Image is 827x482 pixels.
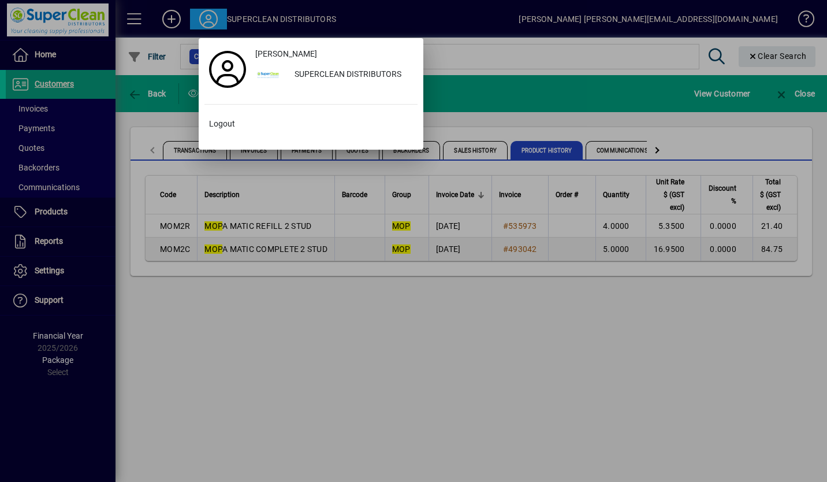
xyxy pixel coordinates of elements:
[285,65,418,86] div: SUPERCLEAN DISTRIBUTORS
[251,44,418,65] a: [PERSON_NAME]
[255,48,317,60] span: [PERSON_NAME]
[204,114,418,135] button: Logout
[251,65,418,86] button: SUPERCLEAN DISTRIBUTORS
[209,118,235,130] span: Logout
[204,59,251,80] a: Profile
